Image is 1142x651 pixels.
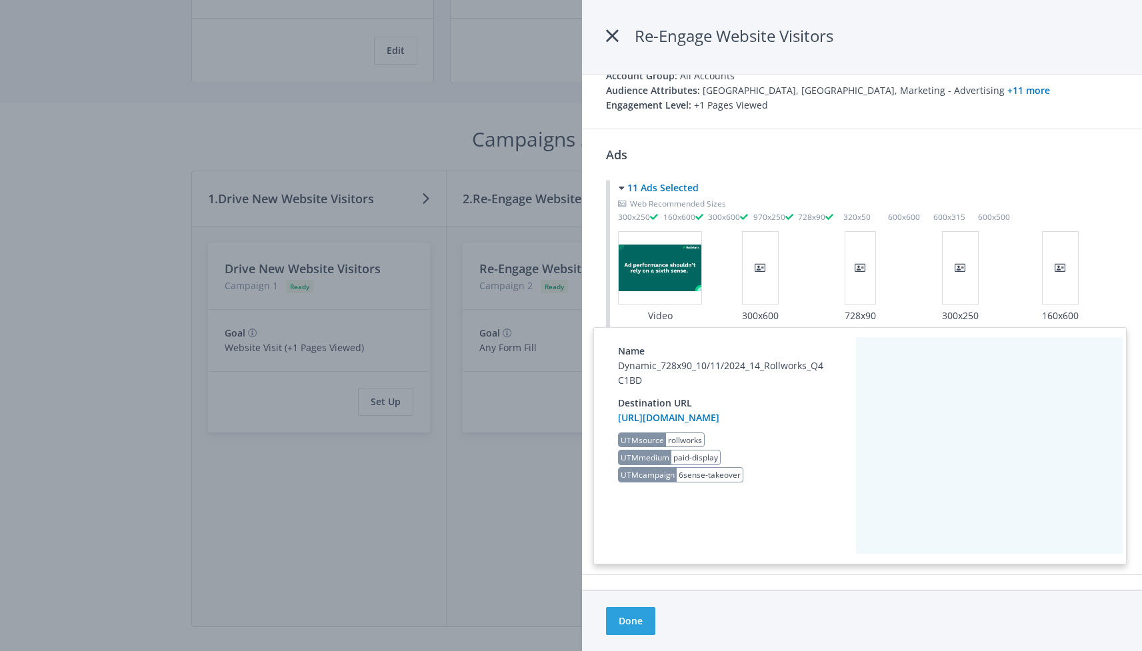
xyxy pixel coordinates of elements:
[703,84,1050,97] span: [GEOGRAPHIC_DATA], [GEOGRAPHIC_DATA], Marketing - Advertising
[618,309,702,323] div: Video
[606,99,691,111] span: Engagement Level:
[680,69,735,82] span: All Accounts
[618,358,827,388] p: Dynamic_728x90_10/11/2024_14_Rollworks_Q4C1BD
[708,211,753,223] small: 300x600
[619,245,701,291] img: Video
[619,450,671,464] label: UTM medium
[619,433,666,447] label: UTM source
[888,211,933,223] small: 600x600
[753,211,799,223] small: 970x250
[630,198,726,209] span: Web Recommended Sizes
[666,433,704,447] span: rollworks
[606,69,677,82] span: Account Group:
[618,344,827,358] h4: Name
[618,211,663,223] small: 300x250
[845,309,876,323] div: 728x90
[618,180,1118,196] button: 11 Ads Selected
[1042,309,1079,323] div: 160x600
[606,84,700,97] span: Audience Attributes:
[942,309,979,323] div: 300x250
[635,25,833,47] span: Re-Engage Website Visitors
[606,607,655,635] button: Done
[843,211,889,223] small: 320x50
[663,211,709,223] small: 160x600
[619,468,677,482] label: UTM campaign
[671,450,720,464] span: paid-display
[606,145,627,164] h3: Ads
[798,211,843,223] small: 728x90
[618,396,827,410] h4: Destination URL
[933,211,979,223] small: 600x315
[978,211,1023,223] small: 600x500
[1007,84,1050,97] a: +11 more
[618,411,719,424] a: [URL][DOMAIN_NAME]
[742,309,779,323] div: 300x600
[677,468,743,482] span: 6sense-takeover
[694,99,768,111] span: +1 Pages Viewed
